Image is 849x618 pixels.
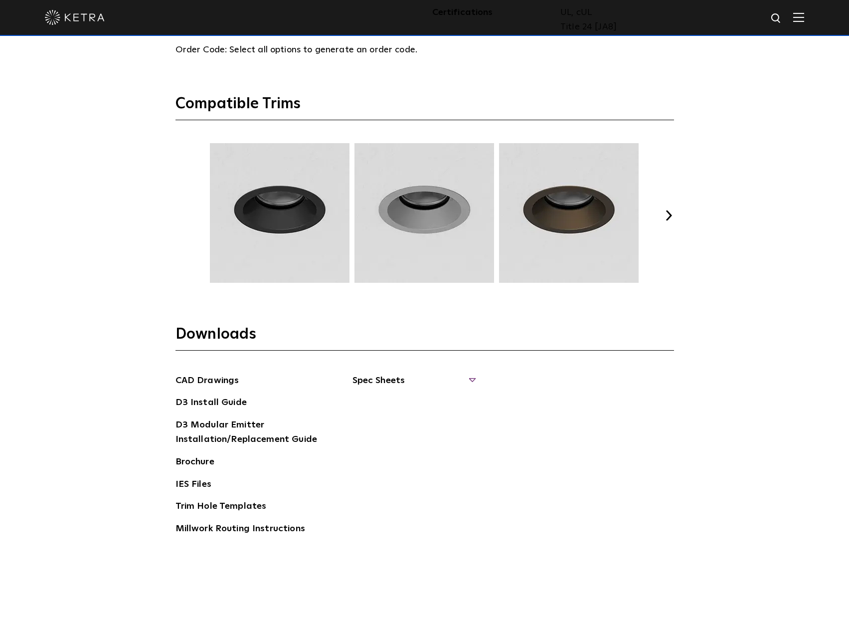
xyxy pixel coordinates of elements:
a: CAD Drawings [175,374,239,390]
a: Millwork Routing Instructions [175,522,305,538]
img: search icon [770,12,783,25]
img: ketra-logo-2019-white [45,10,105,25]
h3: Compatible Trims [175,94,674,120]
a: D3 Install Guide [175,396,247,412]
h3: Downloads [175,325,674,351]
span: Spec Sheets [352,374,475,396]
a: IES Files [175,477,211,493]
a: Trim Hole Templates [175,499,267,515]
img: Hamburger%20Nav.svg [793,12,804,22]
span: Select all options to generate an order code. [229,45,417,54]
span: Order Code: [175,45,227,54]
button: Next [664,210,674,220]
img: TRM004.webp [498,143,640,283]
img: TRM003.webp [353,143,496,283]
a: D3 Modular Emitter Installation/Replacement Guide [175,418,325,448]
a: Brochure [175,455,214,471]
img: TRM002.webp [208,143,351,283]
